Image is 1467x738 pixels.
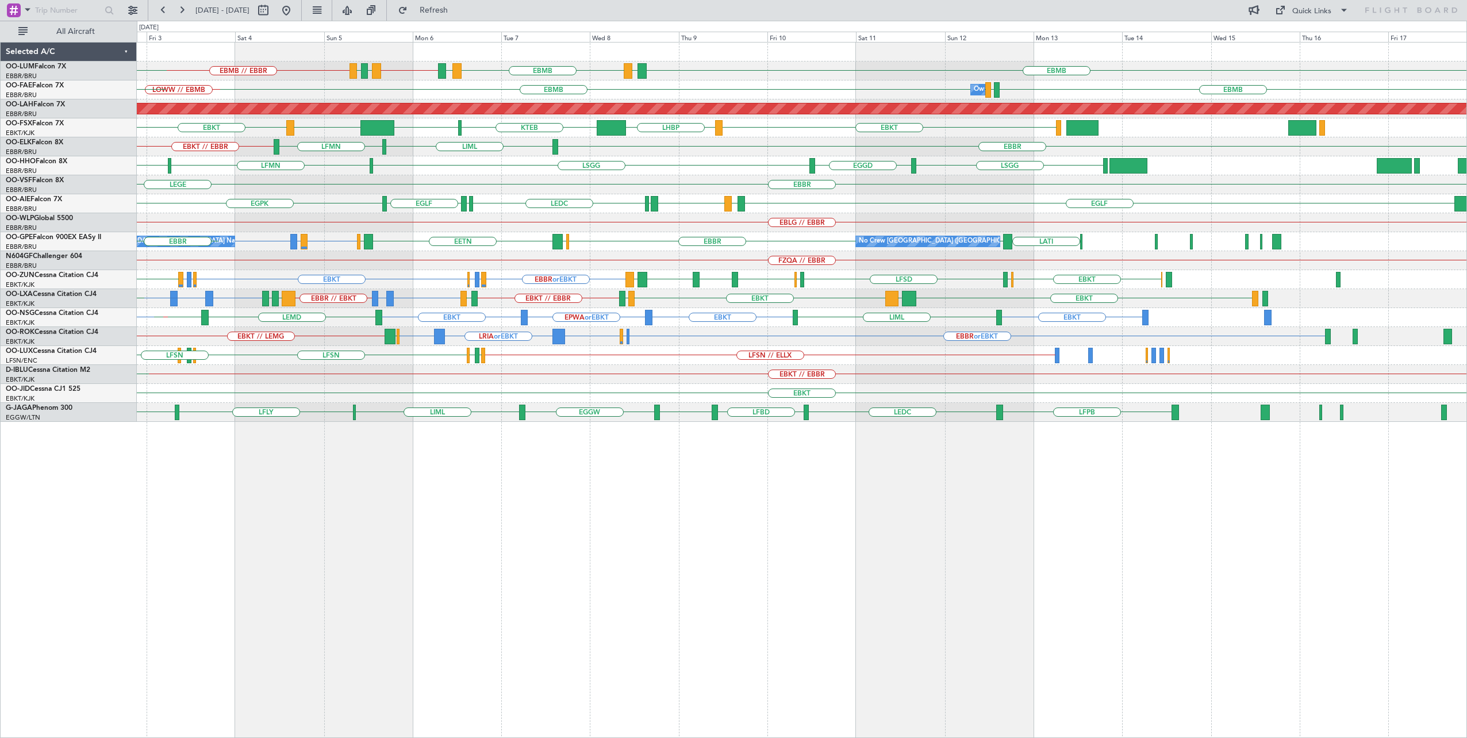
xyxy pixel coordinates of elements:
[6,243,37,251] a: EBBR/BRU
[6,375,34,384] a: EBKT/KJK
[6,253,82,260] a: N604GFChallenger 604
[1269,1,1354,20] button: Quick Links
[147,32,235,42] div: Fri 3
[6,196,62,203] a: OO-AIEFalcon 7X
[6,367,90,374] a: D-IBLUCessna Citation M2
[6,291,33,298] span: OO-LXA
[410,6,458,14] span: Refresh
[1300,32,1388,42] div: Thu 16
[6,310,98,317] a: OO-NSGCessna Citation CJ4
[6,120,32,127] span: OO-FSX
[6,158,67,165] a: OO-HHOFalcon 8X
[501,32,590,42] div: Tue 7
[6,215,34,222] span: OO-WLP
[6,215,73,222] a: OO-WLPGlobal 5500
[324,32,413,42] div: Sun 5
[6,337,34,346] a: EBKT/KJK
[413,32,501,42] div: Mon 6
[6,129,34,137] a: EBKT/KJK
[679,32,767,42] div: Thu 9
[6,405,72,412] a: G-JAGAPhenom 300
[6,386,80,393] a: OO-JIDCessna CJ1 525
[6,234,33,241] span: OO-GPE
[6,394,34,403] a: EBKT/KJK
[1292,6,1331,17] div: Quick Links
[61,233,254,250] div: No Crew [GEOGRAPHIC_DATA] ([GEOGRAPHIC_DATA] National)
[6,139,32,146] span: OO-ELK
[393,1,462,20] button: Refresh
[6,262,37,270] a: EBBR/BRU
[6,348,33,355] span: OO-LUX
[1211,32,1300,42] div: Wed 15
[235,32,324,42] div: Sat 4
[30,28,121,36] span: All Aircraft
[6,234,101,241] a: OO-GPEFalcon 900EX EASy II
[6,167,37,175] a: EBBR/BRU
[139,23,159,33] div: [DATE]
[35,2,101,19] input: Trip Number
[6,329,34,336] span: OO-ROK
[856,32,944,42] div: Sat 11
[6,348,97,355] a: OO-LUXCessna Citation CJ4
[6,158,36,165] span: OO-HHO
[6,148,37,156] a: EBBR/BRU
[6,139,63,146] a: OO-ELKFalcon 8X
[6,63,66,70] a: OO-LUMFalcon 7X
[974,81,1052,98] div: Owner Melsbroek Air Base
[6,356,37,365] a: LFSN/ENC
[6,299,34,308] a: EBKT/KJK
[6,253,33,260] span: N604GF
[945,32,1034,42] div: Sun 12
[6,120,64,127] a: OO-FSXFalcon 7X
[6,72,37,80] a: EBBR/BRU
[6,280,34,289] a: EBKT/KJK
[6,310,34,317] span: OO-NSG
[6,272,98,279] a: OO-ZUNCessna Citation CJ4
[13,22,125,41] button: All Aircraft
[6,101,65,108] a: OO-LAHFalcon 7X
[6,186,37,194] a: EBBR/BRU
[6,329,98,336] a: OO-ROKCessna Citation CJ4
[6,196,30,203] span: OO-AIE
[6,386,30,393] span: OO-JID
[6,367,28,374] span: D-IBLU
[1122,32,1211,42] div: Tue 14
[195,5,249,16] span: [DATE] - [DATE]
[6,318,34,327] a: EBKT/KJK
[1034,32,1122,42] div: Mon 13
[859,233,1051,250] div: No Crew [GEOGRAPHIC_DATA] ([GEOGRAPHIC_DATA] National)
[590,32,678,42] div: Wed 8
[6,101,33,108] span: OO-LAH
[6,177,64,184] a: OO-VSFFalcon 8X
[6,82,32,89] span: OO-FAE
[6,177,32,184] span: OO-VSF
[6,413,40,422] a: EGGW/LTN
[6,205,37,213] a: EBBR/BRU
[6,63,34,70] span: OO-LUM
[6,291,97,298] a: OO-LXACessna Citation CJ4
[6,82,64,89] a: OO-FAEFalcon 7X
[6,405,32,412] span: G-JAGA
[767,32,856,42] div: Fri 10
[6,272,34,279] span: OO-ZUN
[6,91,37,99] a: EBBR/BRU
[6,110,37,118] a: EBBR/BRU
[6,224,37,232] a: EBBR/BRU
